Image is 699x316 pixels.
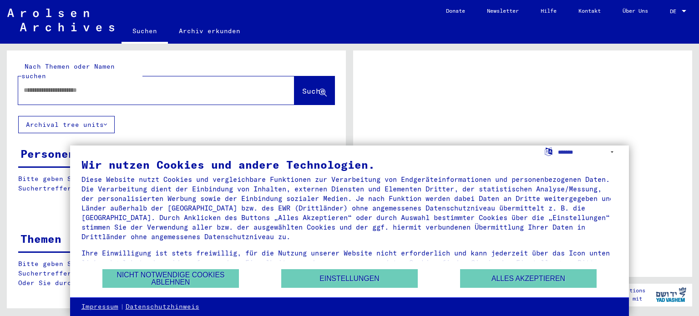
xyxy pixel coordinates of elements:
[18,259,334,288] p: Bitte geben Sie einen Suchbegriff ein oder nutzen Sie die Filter, um Suchertreffer zu erhalten. O...
[168,20,251,42] a: Archiv erkunden
[302,86,325,95] span: Suche
[81,175,618,241] div: Diese Website nutzt Cookies und vergleichbare Funktionen zur Verarbeitung von Endgeräteinformatio...
[670,8,680,15] span: DE
[654,283,688,306] img: yv_logo.png
[294,76,334,105] button: Suche
[102,269,239,288] button: Nicht notwendige Cookies ablehnen
[20,231,61,247] div: Themen
[18,116,115,133] button: Archival tree units
[21,62,115,80] mat-label: Nach Themen oder Namen suchen
[81,302,118,311] a: Impressum
[460,269,597,288] button: Alles akzeptieren
[7,9,114,31] img: Arolsen_neg.svg
[558,145,618,159] select: Sprache auswählen
[281,269,418,288] button: Einstellungen
[126,302,199,311] a: Datenschutzhinweis
[122,20,168,44] a: Suchen
[81,159,618,170] div: Wir nutzen Cookies und andere Technologien.
[18,174,334,193] p: Bitte geben Sie einen Suchbegriff ein oder nutzen Sie die Filter, um Suchertreffer zu erhalten.
[544,147,553,155] label: Sprache auswählen
[20,145,75,162] div: Personen
[81,248,618,277] div: Ihre Einwilligung ist stets freiwillig, für die Nutzung unserer Website nicht erforderlich und ka...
